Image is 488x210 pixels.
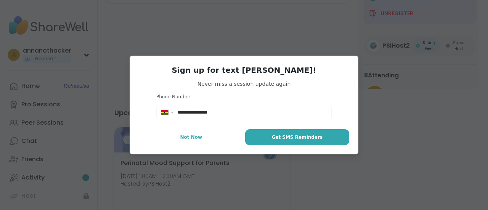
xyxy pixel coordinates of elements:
[245,129,349,145] button: Get SMS Reminders
[156,94,332,100] h3: Phone Number
[161,110,168,115] img: Ghana
[139,129,244,145] button: Not Now
[139,65,349,75] h3: Sign up for text [PERSON_NAME]!
[180,134,202,141] span: Not Now
[271,134,323,141] span: Get SMS Reminders
[139,80,349,88] span: Never miss a session update again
